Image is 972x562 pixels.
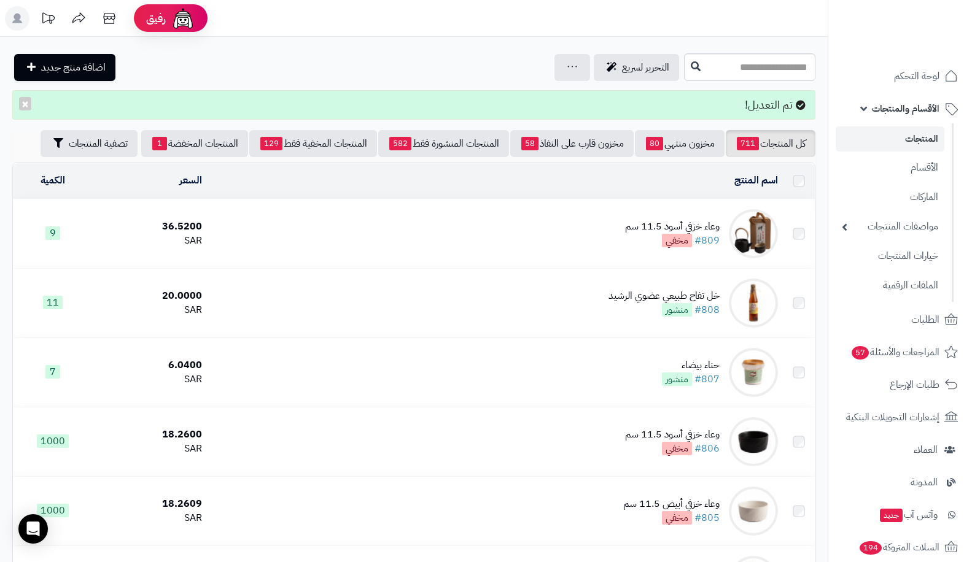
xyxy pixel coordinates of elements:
[33,6,63,34] a: تحديثات المنصة
[836,243,944,269] a: خيارات المنتجات
[14,54,115,81] a: اضافة منتج جديد
[98,372,202,387] div: SAR
[45,226,60,240] span: 9
[836,533,965,562] a: السلات المتروكة194
[851,345,870,360] span: 57
[98,442,202,456] div: SAR
[521,137,538,150] span: 58
[69,136,128,151] span: تصفية المنتجات
[911,311,939,328] span: الطلبات
[662,234,692,247] span: مخفي
[608,289,720,303] div: خل تفاح طبيعي عضوي الرشيد
[836,305,965,334] a: الطلبات
[836,468,965,497] a: المدونة
[594,54,679,81] a: التحرير لسريع
[846,409,939,426] span: إشعارات التحويلات البنكية
[623,497,720,511] div: وعاء خزفي أبيض 11.5 سم
[836,214,944,240] a: مواصفات المنتجات
[836,370,965,399] a: طلبات الإرجاع
[179,173,202,188] a: السعر
[43,296,63,309] span: 11
[260,137,282,150] span: 129
[694,441,720,456] a: #806
[858,541,883,555] span: 194
[662,303,692,317] span: منشور
[625,220,720,234] div: وعاء خزفي أسود 11.5 سم
[858,539,939,556] span: السلات المتروكة
[19,97,31,110] button: ×
[836,61,965,91] a: لوحة التحكم
[879,506,938,523] span: وآتس آب
[41,130,138,157] button: تصفية المنتجات
[836,500,965,529] a: وآتس آبجديد
[729,209,778,258] img: وعاء خزفي أسود 11.5 سم
[662,442,692,455] span: مخفي
[98,511,202,525] div: SAR
[726,130,815,157] a: كل المنتجات711
[662,372,692,386] span: منشور
[914,441,938,458] span: العملاء
[98,289,202,303] div: 20.0000
[41,173,65,188] a: الكمية
[662,511,692,525] span: مخفي
[378,130,509,157] a: المنتجات المنشورة فقط582
[98,358,202,372] div: 6.0400
[98,497,202,511] div: 18.2609
[694,510,720,525] a: #805
[249,130,377,157] a: المنتجات المخفية فقط129
[694,233,720,248] a: #809
[737,137,759,150] span: 711
[836,435,965,464] a: العملاء
[911,474,938,491] span: المدونة
[836,272,944,299] a: الملفات الرقمية
[880,509,903,522] span: جديد
[37,434,69,448] span: 1000
[836,126,944,152] a: المنتجات
[694,372,720,387] a: #807
[694,302,720,317] a: #808
[729,417,778,466] img: وعاء خزفي أسود 11.5 سم
[894,67,939,85] span: لوحة التحكم
[18,514,48,544] div: Open Intercom Messenger
[836,402,965,432] a: إشعارات التحويلات البنكية
[510,130,634,157] a: مخزون قارب على النفاذ58
[171,6,195,31] img: ai-face.png
[389,137,411,150] span: 582
[45,365,60,379] span: 7
[12,90,815,120] div: تم التعديل!
[37,504,69,517] span: 1000
[152,137,167,150] span: 1
[729,279,778,328] img: خل تفاح طبيعي عضوي الرشيد
[888,9,960,35] img: logo-2.png
[98,303,202,317] div: SAR
[836,337,965,367] a: المراجعات والأسئلة57
[141,130,248,157] a: المنتجات المخفضة1
[622,60,669,75] span: التحرير لسريع
[635,130,725,157] a: مخزون منتهي80
[836,155,944,181] a: الأقسام
[729,348,778,397] img: حناء بيضاء
[98,234,202,248] div: SAR
[890,376,939,393] span: طلبات الإرجاع
[98,428,202,442] div: 18.2600
[734,173,778,188] a: اسم المنتج
[625,428,720,442] div: وعاء خزفي أسود 11.5 سم
[646,137,663,150] span: 80
[662,358,720,372] div: حناء بيضاء
[872,100,939,117] span: الأقسام والمنتجات
[850,344,939,361] span: المراجعات والأسئلة
[98,220,202,234] div: 36.5200
[729,487,778,536] img: وعاء خزفي أبيض 11.5 سم
[836,184,944,210] a: الماركات
[146,11,166,26] span: رفيق
[41,60,106,75] span: اضافة منتج جديد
